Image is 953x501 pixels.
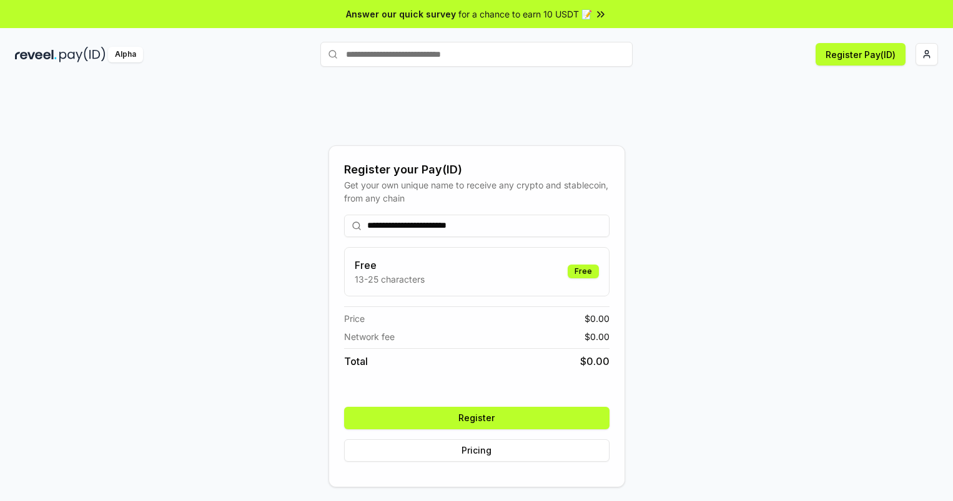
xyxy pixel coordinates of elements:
[344,330,395,343] span: Network fee
[344,407,610,429] button: Register
[585,330,610,343] span: $ 0.00
[108,47,143,62] div: Alpha
[355,273,425,286] p: 13-25 characters
[458,7,592,21] span: for a chance to earn 10 USDT 📝
[580,354,610,369] span: $ 0.00
[344,354,368,369] span: Total
[816,43,906,66] button: Register Pay(ID)
[344,439,610,462] button: Pricing
[344,161,610,178] div: Register your Pay(ID)
[346,7,456,21] span: Answer our quick survey
[15,47,57,62] img: reveel_dark
[585,312,610,325] span: $ 0.00
[568,265,599,278] div: Free
[344,312,365,325] span: Price
[344,178,610,205] div: Get your own unique name to receive any crypto and stablecoin, from any chain
[59,47,106,62] img: pay_id
[355,258,425,273] h3: Free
